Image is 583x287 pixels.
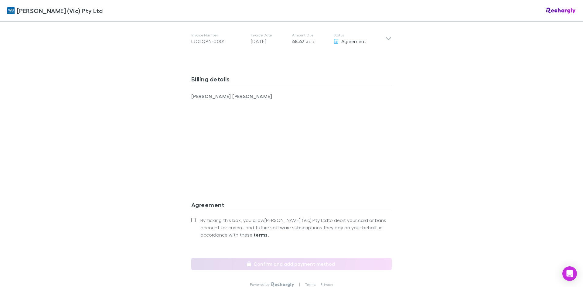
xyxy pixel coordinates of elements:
p: Status [333,33,385,38]
span: By ticking this box, you allow [PERSON_NAME] (Vic) Pty Ltd to debit your card or bank account for... [200,217,392,238]
img: William Buck (Vic) Pty Ltd's Logo [7,7,15,14]
div: Open Intercom Messenger [562,266,577,281]
img: Rechargly Logo [546,8,576,14]
div: LJOIIQPN-0001 [191,38,246,45]
p: Amount Due [292,33,329,38]
img: Rechargly Logo [271,282,294,287]
span: [PERSON_NAME] (Vic) Pty Ltd [17,6,103,15]
span: Agreement [341,38,366,44]
a: Terms [305,282,315,287]
iframe: Secure address input frame [190,104,393,173]
span: AUD [306,39,314,44]
h3: Billing details [191,75,392,85]
button: Confirm and add payment method [191,258,392,270]
p: Invoice Number [191,33,246,38]
p: Invoice Date [251,33,287,38]
div: Invoice NumberLJOIIQPN-0001Invoice Date[DATE]Amount Due68.67 AUDStatusAgreement [186,27,397,51]
h3: Agreement [191,201,392,211]
p: [PERSON_NAME] [PERSON_NAME] [191,93,291,100]
strong: terms [254,232,268,238]
span: 68.67 [292,38,305,44]
p: Powered by [250,282,271,287]
p: [DATE] [251,38,287,45]
a: Privacy [320,282,333,287]
p: | [299,282,300,287]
